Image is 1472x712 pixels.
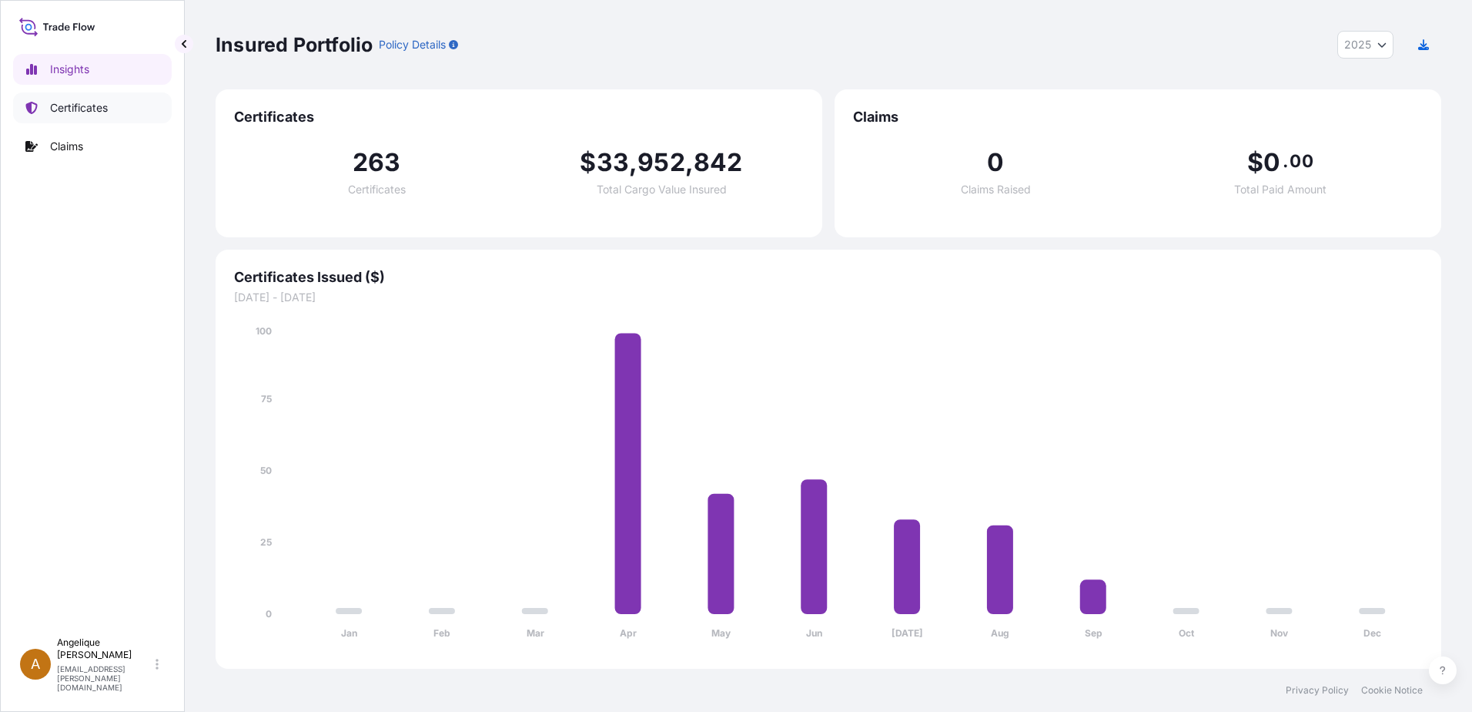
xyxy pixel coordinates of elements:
[31,657,40,672] span: A
[1290,155,1313,167] span: 00
[234,268,1423,287] span: Certificates Issued ($)
[1247,150,1263,175] span: $
[1363,627,1381,639] tspan: Dec
[50,62,89,77] p: Insights
[961,184,1031,195] span: Claims Raised
[711,627,731,639] tspan: May
[527,627,544,639] tspan: Mar
[50,100,108,116] p: Certificates
[341,627,357,639] tspan: Jan
[1234,184,1326,195] span: Total Paid Amount
[1283,155,1288,167] span: .
[266,608,272,620] tspan: 0
[637,150,685,175] span: 952
[348,184,406,195] span: Certificates
[620,627,637,639] tspan: Apr
[597,150,629,175] span: 33
[853,108,1423,126] span: Claims
[1344,37,1371,52] span: 2025
[991,627,1009,639] tspan: Aug
[57,636,152,661] p: Angelique [PERSON_NAME]
[433,627,450,639] tspan: Feb
[1263,150,1280,175] span: 0
[1085,627,1102,639] tspan: Sep
[13,92,172,123] a: Certificates
[597,184,727,195] span: Total Cargo Value Insured
[580,150,596,175] span: $
[685,150,694,175] span: ,
[260,536,272,548] tspan: 25
[1286,684,1349,697] a: Privacy Policy
[1270,627,1289,639] tspan: Nov
[50,139,83,154] p: Claims
[234,290,1423,305] span: [DATE] - [DATE]
[13,54,172,85] a: Insights
[1361,684,1423,697] a: Cookie Notice
[57,664,152,692] p: [EMAIL_ADDRESS][PERSON_NAME][DOMAIN_NAME]
[806,627,822,639] tspan: Jun
[694,150,743,175] span: 842
[13,131,172,162] a: Claims
[379,37,446,52] p: Policy Details
[353,150,401,175] span: 263
[261,393,272,405] tspan: 75
[629,150,637,175] span: ,
[987,150,1004,175] span: 0
[234,108,804,126] span: Certificates
[260,465,272,476] tspan: 50
[216,32,373,57] p: Insured Portfolio
[1179,627,1195,639] tspan: Oct
[256,325,272,337] tspan: 100
[892,627,923,639] tspan: [DATE]
[1337,31,1393,59] button: Year Selector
